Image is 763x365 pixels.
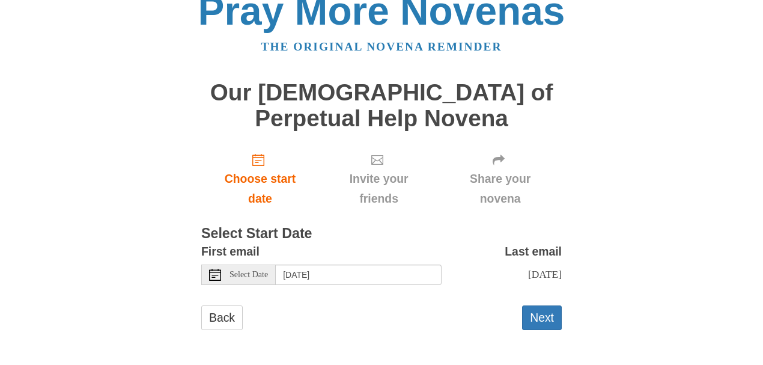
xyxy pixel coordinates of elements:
label: Last email [505,242,562,262]
button: Next [522,305,562,330]
h3: Select Start Date [201,226,562,242]
span: Choose start date [213,169,307,209]
label: First email [201,242,260,262]
span: Select Date [230,271,268,279]
a: Back [201,305,243,330]
h1: Our [DEMOGRAPHIC_DATA] of Perpetual Help Novena [201,80,562,131]
div: Click "Next" to confirm your start date first. [439,143,562,215]
span: Share your novena [451,169,550,209]
span: [DATE] [528,268,562,280]
div: Click "Next" to confirm your start date first. [319,143,439,215]
a: Choose start date [201,143,319,215]
span: Invite your friends [331,169,427,209]
a: The original novena reminder [261,40,502,53]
